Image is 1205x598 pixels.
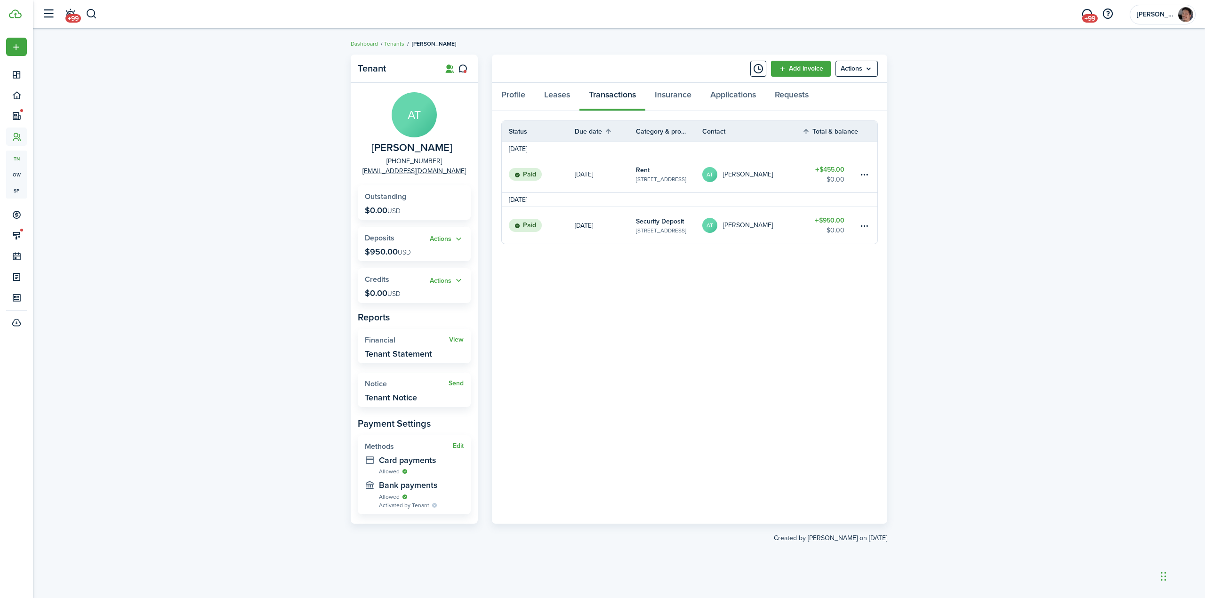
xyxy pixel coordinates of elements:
[502,195,534,205] td: [DATE]
[365,393,417,402] widget-stats-description: Tenant Notice
[386,156,442,166] a: [PHONE_NUMBER]
[636,216,684,226] table-info-title: Security Deposit
[371,142,452,154] span: Abderrahmen Triki
[575,221,593,231] p: [DATE]
[430,275,464,286] button: Actions
[702,156,802,192] a: AT[PERSON_NAME]
[827,225,844,235] table-amount-description: $0.00
[636,127,702,136] th: Category & property
[723,222,773,229] table-profile-info-text: [PERSON_NAME]
[702,167,717,182] avatar-text: AT
[365,442,453,451] widget-stats-title: Methods
[65,14,81,23] span: +99
[379,467,400,476] span: Allowed
[723,171,773,178] table-profile-info-text: [PERSON_NAME]
[1137,11,1174,18] span: Andy
[365,380,449,388] widget-stats-title: Notice
[750,61,766,77] button: Timeline
[379,501,429,510] span: Activated by Tenant
[449,380,464,387] a: Send
[636,226,686,235] table-subtitle: [STREET_ADDRESS]
[398,247,411,257] span: USD
[6,183,27,199] a: sp
[815,215,844,225] table-amount-title: $950.00
[379,493,400,501] span: Allowed
[645,83,701,111] a: Insurance
[771,61,831,77] a: Add invoice
[358,416,471,431] panel-main-subtitle: Payment Settings
[575,207,636,244] a: [DATE]
[535,83,579,111] a: Leases
[509,219,542,232] status: Paid
[9,9,22,18] img: TenantCloud
[1178,7,1193,22] img: Andy
[379,480,464,490] widget-stats-description: Bank payments
[6,151,27,167] a: tn
[502,127,575,136] th: Status
[701,83,765,111] a: Applications
[430,234,464,245] button: Open menu
[502,156,575,192] a: Paid
[765,83,818,111] a: Requests
[365,206,401,215] p: $0.00
[365,191,406,202] span: Outstanding
[430,275,464,286] button: Open menu
[702,207,802,244] a: AT[PERSON_NAME]
[449,336,464,343] a: View
[502,207,575,244] a: Paid
[384,40,404,48] a: Tenants
[358,63,433,74] panel-main-title: Tenant
[365,247,411,256] p: $950.00
[365,349,432,359] widget-stats-description: Tenant Statement
[636,165,650,175] table-info-title: Rent
[509,168,542,181] status: Paid
[392,92,437,137] avatar-text: AT
[802,207,859,244] a: $950.00$0.00
[40,5,57,23] button: Open sidebar
[1078,2,1096,26] a: Messaging
[365,274,389,285] span: Credits
[1048,496,1205,598] iframe: Chat Widget
[61,2,79,26] a: Notifications
[365,336,449,344] widget-stats-title: Financial
[492,83,535,111] a: Profile
[351,40,378,48] a: Dashboard
[636,156,702,192] a: Rent[STREET_ADDRESS]
[802,126,859,137] th: Sort
[358,310,471,324] panel-main-subtitle: Reports
[6,167,27,183] a: ow
[362,166,466,176] a: [EMAIL_ADDRESS][DOMAIN_NAME]
[815,165,844,175] table-amount-title: $455.00
[379,455,464,465] widget-stats-description: Card payments
[1082,14,1098,23] span: +99
[835,61,878,77] menu-btn: Actions
[387,289,401,299] span: USD
[802,156,859,192] a: $455.00$0.00
[575,126,636,137] th: Sort
[502,144,534,154] td: [DATE]
[86,6,97,22] button: Search
[575,169,593,179] p: [DATE]
[1161,562,1166,590] div: Drag
[351,524,887,543] created-at: Created by [PERSON_NAME] on [DATE]
[636,207,702,244] a: Security Deposit[STREET_ADDRESS]
[827,175,844,184] table-amount-description: $0.00
[430,234,464,245] button: Actions
[387,206,401,216] span: USD
[575,156,636,192] a: [DATE]
[702,127,802,136] th: Contact
[365,288,401,298] p: $0.00
[702,218,717,233] avatar-text: AT
[1100,6,1116,22] button: Open resource center
[365,232,394,243] span: Deposits
[412,40,456,48] span: [PERSON_NAME]
[6,38,27,56] button: Open menu
[636,175,686,183] table-subtitle: [STREET_ADDRESS]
